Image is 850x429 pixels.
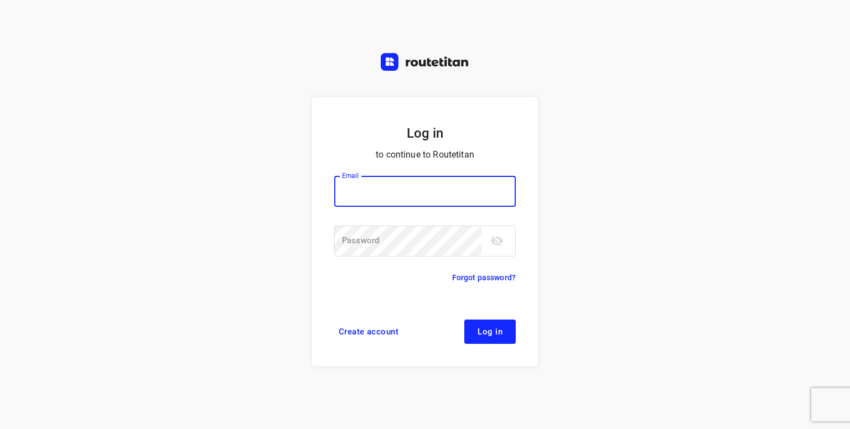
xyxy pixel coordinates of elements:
span: Log in [478,327,502,336]
button: toggle password visibility [486,230,508,252]
a: Forgot password? [452,271,516,284]
span: Create account [339,327,398,336]
a: Create account [334,320,403,344]
a: Routetitan [381,53,469,74]
h5: Log in [334,124,516,143]
p: to continue to Routetitan [334,147,516,163]
img: Routetitan [381,53,469,71]
button: Log in [464,320,516,344]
